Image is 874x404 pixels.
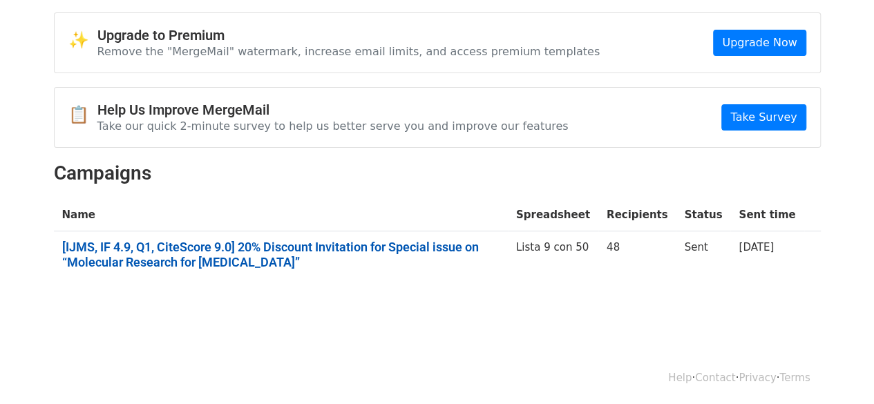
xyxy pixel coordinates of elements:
[97,27,600,44] h4: Upgrade to Premium
[805,338,874,404] iframe: Chat Widget
[739,372,776,384] a: Privacy
[97,102,569,118] h4: Help Us Improve MergeMail
[54,162,821,185] h2: Campaigns
[508,231,598,284] td: Lista 9 con 50
[779,372,810,384] a: Terms
[598,199,676,231] th: Recipients
[54,199,508,231] th: Name
[676,199,730,231] th: Status
[68,105,97,125] span: 📋
[97,119,569,133] p: Take our quick 2-minute survey to help us better serve you and improve our features
[695,372,735,384] a: Contact
[68,30,97,50] span: ✨
[676,231,730,284] td: Sent
[598,231,676,284] td: 48
[97,44,600,59] p: Remove the "MergeMail" watermark, increase email limits, and access premium templates
[508,199,598,231] th: Spreadsheet
[62,240,500,269] a: [IJMS, IF 4.9, Q1, CiteScore 9.0] 20% Discount Invitation for Special issue on “Molecular Researc...
[668,372,692,384] a: Help
[721,104,806,131] a: Take Survey
[713,30,806,56] a: Upgrade Now
[739,241,774,253] a: [DATE]
[730,199,804,231] th: Sent time
[805,338,874,404] div: Widget de chat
